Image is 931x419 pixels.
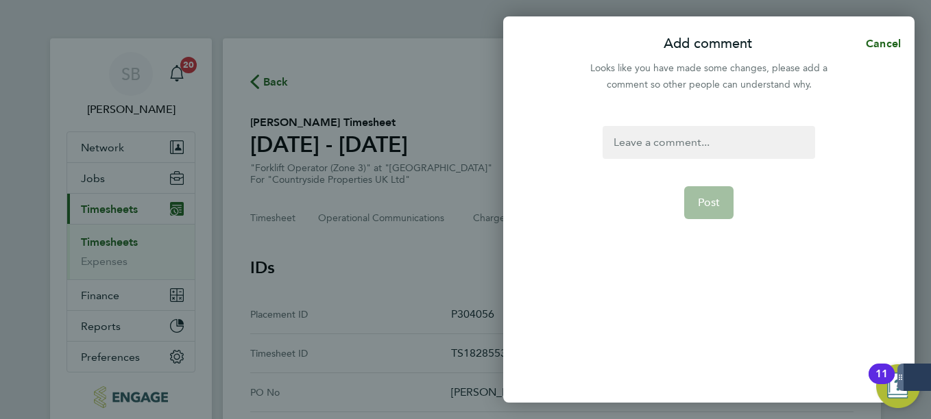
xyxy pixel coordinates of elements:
div: 11 [875,374,888,392]
span: Cancel [862,37,901,50]
button: Cancel [844,30,915,58]
div: Looks like you have made some changes, please add a comment so other people can understand why. [583,60,835,93]
button: Open Resource Center, 11 new notifications [876,364,920,408]
p: Add comment [664,34,752,53]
